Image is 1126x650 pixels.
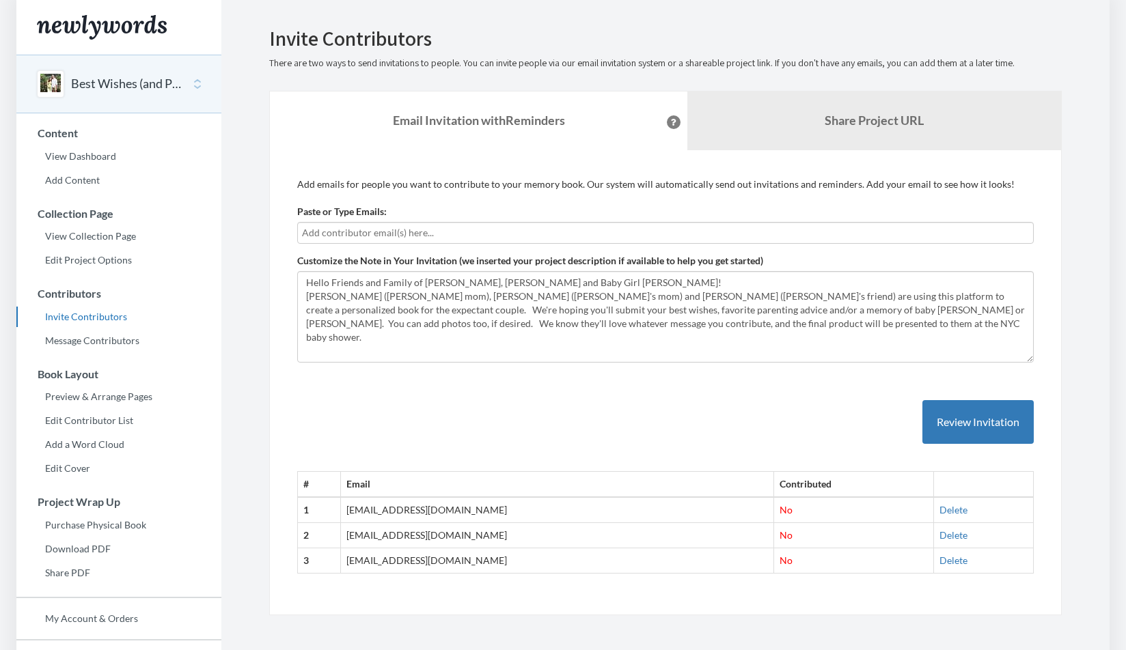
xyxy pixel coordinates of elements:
[297,205,387,218] label: Paste or Type Emails:
[298,523,341,548] th: 2
[939,504,967,515] a: Delete
[340,497,773,522] td: [EMAIL_ADDRESS][DOMAIN_NAME]
[269,27,1062,50] h2: Invite Contributors
[393,113,565,128] strong: Email Invitation with Reminders
[37,15,167,40] img: Newlywords logo
[298,472,341,497] th: #
[825,113,924,128] b: Share Project URL
[302,225,1029,240] input: Add contributor email(s) here...
[298,497,341,522] th: 1
[780,504,793,515] span: No
[17,496,221,508] h3: Project Wrap Up
[16,226,221,246] a: View Collection Page
[780,554,793,566] span: No
[17,127,221,139] h3: Content
[16,539,221,559] a: Download PDF
[269,57,1062,70] p: There are two ways to send invitations to people. You can invite people via our email invitation ...
[16,515,221,535] a: Purchase Physical Book
[780,529,793,541] span: No
[16,434,221,455] a: Add a Word Cloud
[297,271,1034,363] textarea: Hello Friends and Family of [PERSON_NAME], [PERSON_NAME] and Baby Girl [PERSON_NAME]! [PERSON_NAM...
[16,608,221,629] a: My Account & Orders
[774,472,934,497] th: Contributed
[16,458,221,479] a: Edit Cover
[16,410,221,431] a: Edit Contributor List
[16,146,221,167] a: View Dashboard
[16,386,221,407] a: Preview & Arrange Pages
[17,368,221,380] h3: Book Layout
[297,254,763,268] label: Customize the Note in Your Invitation (we inserted your project description if available to help ...
[17,208,221,220] h3: Collection Page
[340,472,773,497] th: Email
[939,529,967,541] a: Delete
[939,554,967,566] a: Delete
[340,548,773,574] td: [EMAIL_ADDRESS][DOMAIN_NAME]
[16,250,221,270] a: Edit Project Options
[16,307,221,327] a: Invite Contributors
[1019,609,1112,643] iframe: Opens a widget where you can chat to one of our agents
[16,170,221,190] a: Add Content
[922,400,1034,444] button: Review Invitation
[17,287,221,300] h3: Contributors
[297,178,1034,191] p: Add emails for people you want to contribute to your memory book. Our system will automatically s...
[298,548,341,574] th: 3
[16,563,221,583] a: Share PDF
[340,523,773,548] td: [EMAIL_ADDRESS][DOMAIN_NAME]
[16,330,221,351] a: Message Contributors
[71,75,182,93] button: Best Wishes (and Parenting Advice!) for [PERSON_NAME] and [PERSON_NAME]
